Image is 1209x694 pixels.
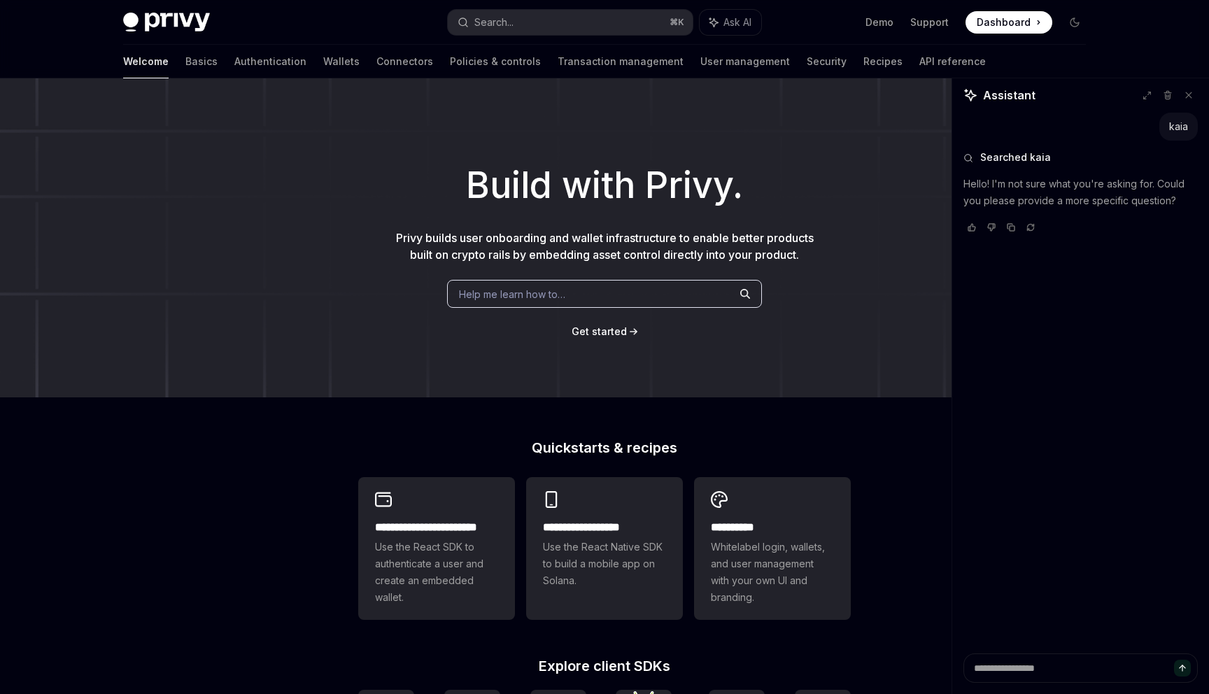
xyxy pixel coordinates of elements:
span: Privy builds user onboarding and wallet infrastructure to enable better products built on crypto ... [396,231,814,262]
span: Assistant [983,87,1035,104]
span: Ask AI [723,15,751,29]
a: Support [910,15,949,29]
a: Authentication [234,45,306,78]
a: Basics [185,45,218,78]
p: Hello! I'm not sure what you're asking for. Could you please provide a more specific question? [963,176,1198,209]
h1: Build with Privy. [22,158,1187,213]
button: Ask AI [700,10,761,35]
span: Help me learn how to… [459,287,565,302]
button: Searched kaia [963,150,1198,164]
a: Connectors [376,45,433,78]
a: Wallets [323,45,360,78]
span: ⌘ K [670,17,684,28]
a: User management [700,45,790,78]
a: Demo [865,15,893,29]
a: Transaction management [558,45,684,78]
button: Search...⌘K [448,10,693,35]
div: Search... [474,14,514,31]
a: API reference [919,45,986,78]
h2: Explore client SDKs [358,659,851,673]
div: kaia [1169,120,1188,134]
a: Get started [572,325,627,339]
button: Toggle dark mode [1063,11,1086,34]
span: Whitelabel login, wallets, and user management with your own UI and branding. [711,539,834,606]
a: Dashboard [966,11,1052,34]
span: Searched kaia [980,150,1051,164]
span: Get started [572,325,627,337]
img: dark logo [123,13,210,32]
span: Dashboard [977,15,1031,29]
a: Welcome [123,45,169,78]
a: Recipes [863,45,903,78]
a: **** **** **** ***Use the React Native SDK to build a mobile app on Solana. [526,477,683,620]
button: Send message [1174,660,1191,677]
span: Use the React SDK to authenticate a user and create an embedded wallet. [375,539,498,606]
span: Use the React Native SDK to build a mobile app on Solana. [543,539,666,589]
h2: Quickstarts & recipes [358,441,851,455]
a: Policies & controls [450,45,541,78]
a: **** *****Whitelabel login, wallets, and user management with your own UI and branding. [694,477,851,620]
a: Security [807,45,847,78]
